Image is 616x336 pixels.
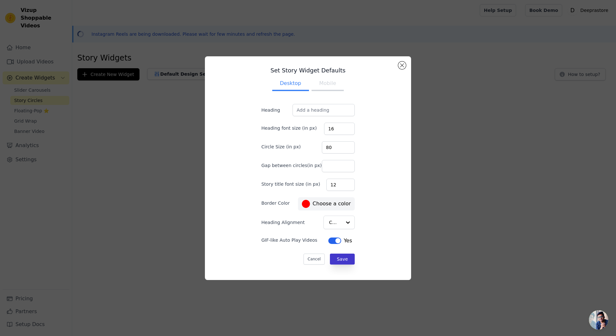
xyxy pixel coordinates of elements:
span: Yes [344,237,352,245]
label: Border Color [261,200,290,206]
h3: Set Story Widget Defaults [251,67,365,74]
button: Save [330,254,354,265]
label: Choose a color [302,200,351,208]
button: Desktop [272,77,309,91]
label: Circle Size (in px) [261,144,301,150]
label: GIF-like Auto Play Videos [261,237,317,243]
label: Gap between circles(in px) [261,162,322,169]
label: Heading [261,107,293,113]
a: Open chat [589,310,608,330]
button: Mobile [312,77,344,91]
label: Heading Alignment [261,219,306,226]
button: Close modal [398,61,406,69]
label: Story title font size (in px) [261,181,320,187]
input: Add a heading [293,104,355,116]
label: Heading font size (in px) [261,125,317,131]
button: Cancel [303,254,325,265]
